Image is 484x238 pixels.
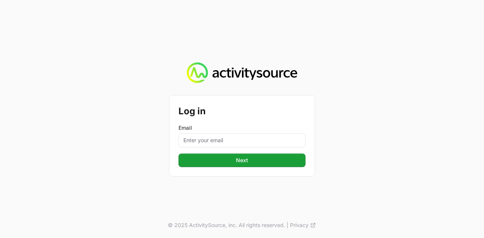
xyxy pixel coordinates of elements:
[183,156,301,165] span: Next
[168,221,285,229] p: © 2025 ActivitySource, inc. All rights reserved.
[178,154,306,167] button: Next
[187,62,297,83] img: Activity Source
[178,124,306,132] label: Email
[178,104,306,118] h2: Log in
[178,133,306,147] input: Enter your email
[290,221,316,229] a: Privacy
[287,221,289,229] span: |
